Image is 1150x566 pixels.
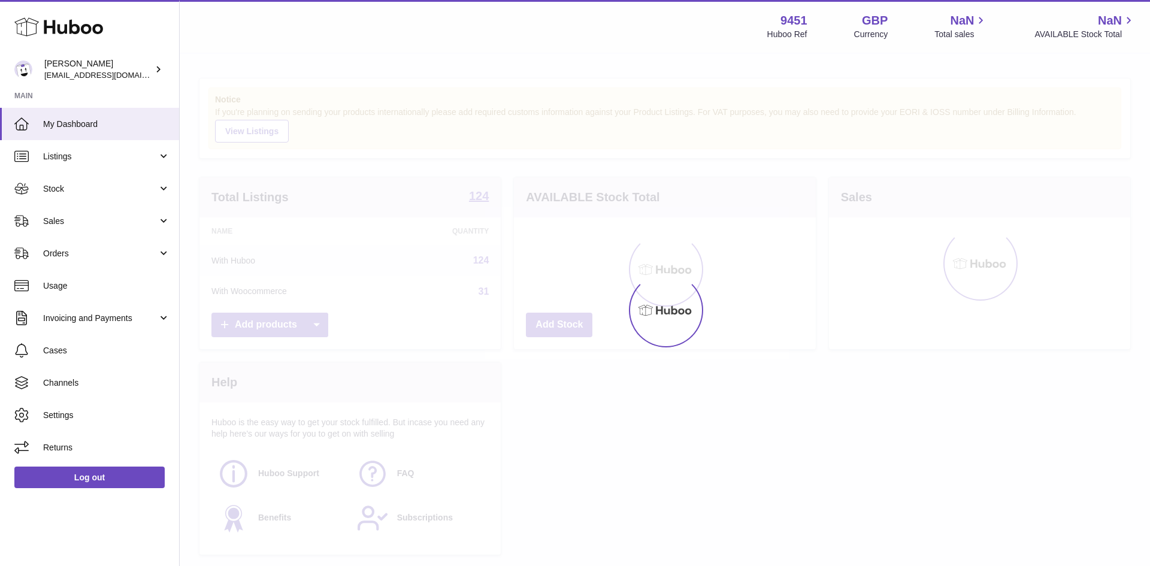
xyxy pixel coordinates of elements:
span: Listings [43,151,158,162]
span: Stock [43,183,158,195]
span: Sales [43,216,158,227]
span: Total sales [934,29,988,40]
img: internalAdmin-9451@internal.huboo.com [14,60,32,78]
span: Orders [43,248,158,259]
a: NaN AVAILABLE Stock Total [1034,13,1136,40]
a: NaN Total sales [934,13,988,40]
div: [PERSON_NAME] [44,58,152,81]
strong: 9451 [780,13,807,29]
span: Cases [43,345,170,356]
span: NaN [1098,13,1122,29]
span: Usage [43,280,170,292]
span: AVAILABLE Stock Total [1034,29,1136,40]
span: Channels [43,377,170,389]
div: Huboo Ref [767,29,807,40]
div: Currency [854,29,888,40]
span: Returns [43,442,170,453]
span: Settings [43,410,170,421]
span: [EMAIL_ADDRESS][DOMAIN_NAME] [44,70,176,80]
strong: GBP [862,13,888,29]
span: NaN [950,13,974,29]
span: My Dashboard [43,119,170,130]
span: Invoicing and Payments [43,313,158,324]
a: Log out [14,467,165,488]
